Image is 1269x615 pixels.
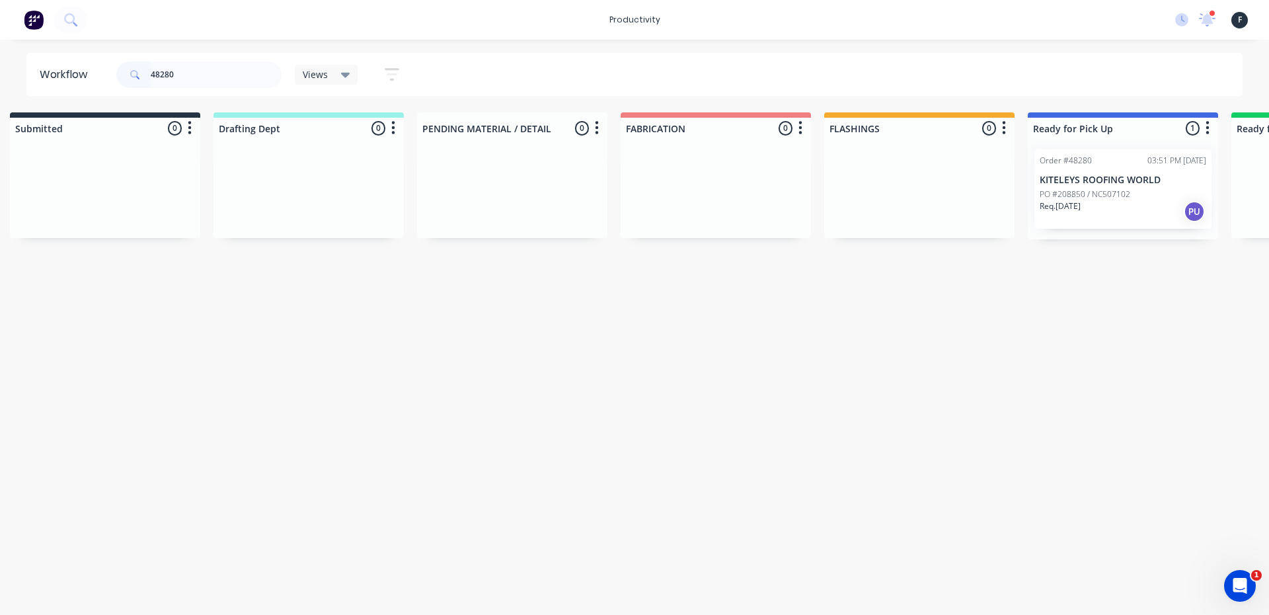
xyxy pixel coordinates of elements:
div: 03:51 PM [DATE] [1147,155,1206,167]
div: Order #48280 [1040,155,1092,167]
span: Views [303,67,328,81]
span: 1 [1251,570,1262,581]
input: Search for orders... [151,61,282,88]
div: Workflow [40,67,94,83]
iframe: Intercom live chat [1224,570,1256,602]
div: Order #4828003:51 PM [DATE]KITELEYS ROOFING WORLDPO #208850 / NC507102Req.[DATE]PU [1034,149,1211,229]
span: F [1238,14,1242,26]
p: KITELEYS ROOFING WORLD [1040,175,1206,186]
div: productivity [603,10,667,30]
p: PO #208850 / NC507102 [1040,188,1130,200]
img: Factory [24,10,44,30]
div: PU [1184,201,1205,222]
p: Req. [DATE] [1040,200,1081,212]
